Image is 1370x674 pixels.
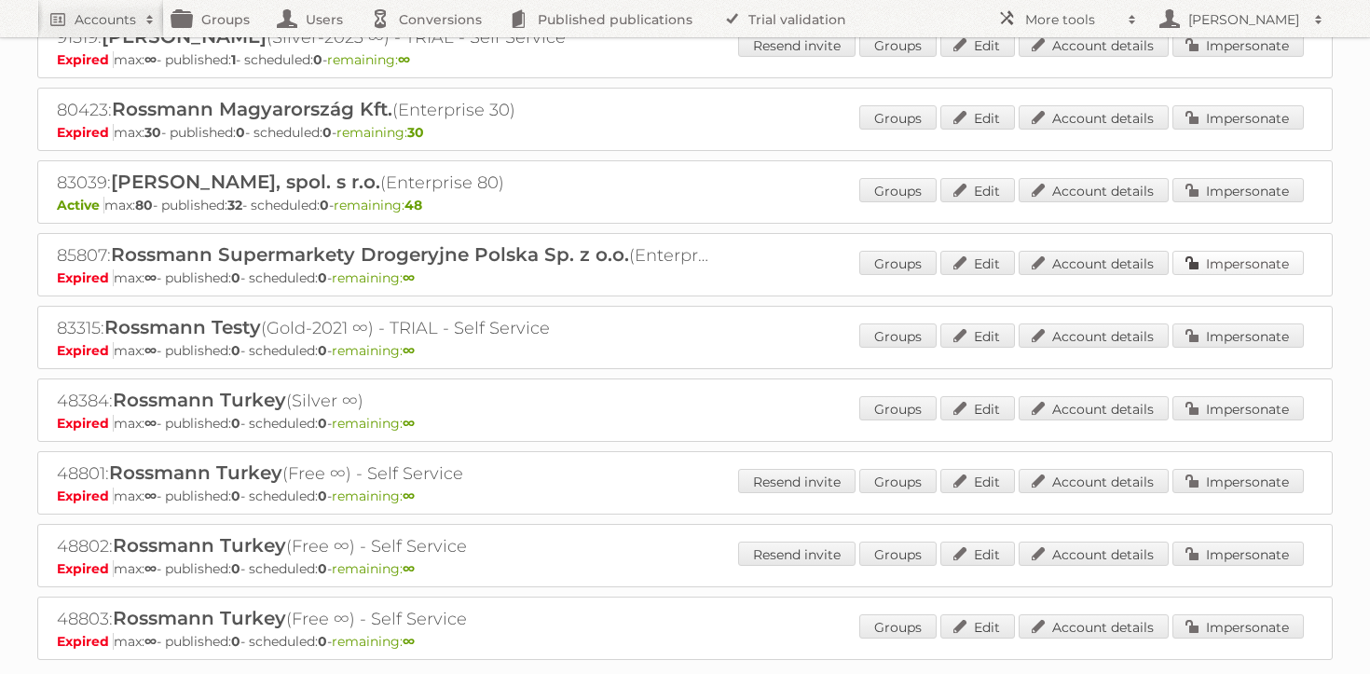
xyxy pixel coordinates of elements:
strong: 1 [231,51,236,68]
span: remaining: [332,560,415,577]
strong: ∞ [144,415,157,432]
strong: 32 [227,197,242,213]
strong: 0 [231,415,240,432]
a: Account details [1019,396,1169,420]
span: remaining: [336,124,424,141]
h2: [PERSON_NAME] [1184,10,1305,29]
span: remaining: [334,197,422,213]
span: remaining: [332,269,415,286]
strong: ∞ [403,488,415,504]
strong: ∞ [403,342,415,359]
span: remaining: [332,633,415,650]
span: Rossmann Testy [104,316,261,338]
a: Groups [859,396,937,420]
span: Rossmann Turkey [109,461,282,484]
strong: 0 [318,488,327,504]
a: Groups [859,542,937,566]
a: Resend invite [738,469,856,493]
strong: ∞ [403,560,415,577]
h2: 48802: (Free ∞) - Self Service [57,534,709,558]
span: Expired [57,488,114,504]
a: Edit [940,323,1015,348]
a: Impersonate [1172,251,1304,275]
strong: 0 [318,633,327,650]
strong: ∞ [403,415,415,432]
a: Groups [859,323,937,348]
a: Account details [1019,105,1169,130]
h2: 91519: (Silver-2023 ∞) - TRIAL - Self Service [57,25,709,49]
h2: 85807: (Enterprise ∞) - TRIAL [57,243,709,268]
span: Expired [57,51,114,68]
p: max: - published: - scheduled: - [57,560,1313,577]
a: Groups [859,251,937,275]
a: Edit [940,33,1015,57]
a: Impersonate [1172,105,1304,130]
span: Rossmann Supermarkety Drogeryjne Polska Sp. z o.o. [111,243,629,266]
h2: 48801: (Free ∞) - Self Service [57,461,709,486]
strong: ∞ [403,633,415,650]
span: Rossmann Turkey [113,607,286,629]
p: max: - published: - scheduled: - [57,197,1313,213]
a: Account details [1019,178,1169,202]
strong: 0 [231,560,240,577]
span: Expired [57,124,114,141]
strong: 0 [322,124,332,141]
strong: 80 [135,197,153,213]
a: Edit [940,251,1015,275]
strong: 0 [313,51,322,68]
a: Groups [859,178,937,202]
strong: 0 [318,415,327,432]
a: Groups [859,469,937,493]
strong: ∞ [144,488,157,504]
a: Account details [1019,542,1169,566]
strong: ∞ [144,342,157,359]
strong: 0 [320,197,329,213]
span: Expired [57,560,114,577]
a: Impersonate [1172,323,1304,348]
a: Account details [1019,469,1169,493]
a: Account details [1019,251,1169,275]
span: remaining: [332,488,415,504]
a: Edit [940,469,1015,493]
a: Edit [940,396,1015,420]
a: Impersonate [1172,542,1304,566]
h2: Accounts [75,10,136,29]
p: max: - published: - scheduled: - [57,415,1313,432]
a: Edit [940,178,1015,202]
span: [PERSON_NAME], spol. s r.o. [111,171,380,193]
strong: 30 [144,124,161,141]
a: Edit [940,614,1015,639]
span: remaining: [332,342,415,359]
span: Expired [57,269,114,286]
a: Impersonate [1172,469,1304,493]
strong: 48 [404,197,422,213]
span: Rossmann Magyarország Kft. [112,98,392,120]
span: Expired [57,633,114,650]
strong: 0 [231,633,240,650]
a: Resend invite [738,33,856,57]
span: Expired [57,415,114,432]
a: Groups [859,614,937,639]
strong: 0 [231,269,240,286]
span: remaining: [332,415,415,432]
strong: 0 [231,342,240,359]
a: Account details [1019,614,1169,639]
strong: ∞ [144,560,157,577]
h2: More tools [1025,10,1118,29]
a: Impersonate [1172,178,1304,202]
a: Impersonate [1172,33,1304,57]
span: Active [57,197,104,213]
h2: 48803: (Free ∞) - Self Service [57,607,709,631]
a: Account details [1019,323,1169,348]
strong: 0 [236,124,245,141]
h2: 83315: (Gold-2021 ∞) - TRIAL - Self Service [57,316,709,340]
a: Groups [859,105,937,130]
p: max: - published: - scheduled: - [57,633,1313,650]
a: Impersonate [1172,614,1304,639]
strong: 0 [318,269,327,286]
p: max: - published: - scheduled: - [57,51,1313,68]
p: max: - published: - scheduled: - [57,124,1313,141]
p: max: - published: - scheduled: - [57,269,1313,286]
h2: 48384: (Silver ∞) [57,389,709,413]
span: Rossmann Turkey [113,534,286,557]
